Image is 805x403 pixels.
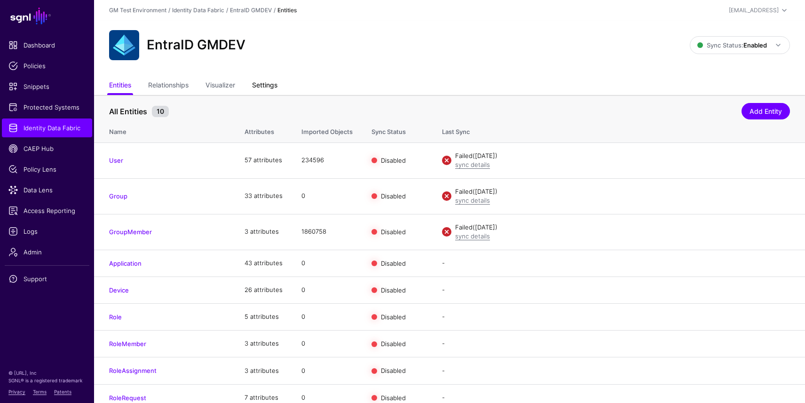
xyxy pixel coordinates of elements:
span: Policy Lens [8,165,86,174]
app-datasources-item-entities-syncstatus: - [442,259,445,267]
div: [EMAIL_ADDRESS] [729,6,779,15]
span: Snippets [8,82,86,91]
span: Support [8,274,86,284]
h2: EntraID GMDEV [147,37,245,53]
div: Failed ([DATE]) [455,151,790,161]
app-datasources-item-entities-syncstatus: - [442,286,445,293]
a: Patents [54,389,71,395]
a: Terms [33,389,47,395]
td: 33 attributes [235,178,292,214]
span: Data Lens [8,185,86,195]
a: Protected Systems [2,98,92,117]
span: Dashboard [8,40,86,50]
a: Visualizer [205,77,235,95]
a: CAEP Hub [2,139,92,158]
td: 0 [292,357,362,384]
span: Logs [8,227,86,236]
img: svg+xml;base64,PHN2ZyB3aWR0aD0iNjQiIGhlaWdodD0iNjQiIHZpZXdCb3g9IjAgMCA2NCA2NCIgZmlsbD0ibm9uZSIgeG... [109,30,139,60]
app-datasources-item-entities-syncstatus: - [442,340,445,347]
td: 0 [292,277,362,303]
td: 57 attributes [235,142,292,178]
span: Disabled [381,394,406,401]
span: Disabled [381,340,406,348]
a: Device [109,286,129,294]
td: 0 [292,250,362,277]
td: 3 attributes [235,357,292,384]
span: Admin [8,247,86,257]
app-datasources-item-entities-syncstatus: - [442,394,445,401]
a: SGNL [6,6,88,26]
th: Last Sync [433,118,805,142]
a: RoleMember [109,340,146,348]
a: sync details [455,232,490,240]
span: Disabled [381,157,406,164]
td: 5 attributes [235,303,292,330]
a: Dashboard [2,36,92,55]
a: Access Reporting [2,201,92,220]
span: Access Reporting [8,206,86,215]
strong: Enabled [743,41,767,49]
a: Snippets [2,77,92,96]
span: All Entities [107,106,150,117]
a: User [109,157,123,164]
a: Policies [2,56,92,75]
span: Disabled [381,313,406,321]
td: 1860758 [292,214,362,250]
a: Add Entity [742,103,790,119]
td: 234596 [292,142,362,178]
span: Identity Data Fabric [8,123,86,133]
div: / [166,6,172,15]
p: © [URL], Inc [8,369,86,377]
span: Protected Systems [8,103,86,112]
a: Admin [2,243,92,261]
a: sync details [455,161,490,168]
a: Application [109,260,142,267]
strong: Entities [277,7,297,14]
p: SGNL® is a registered trademark [8,377,86,384]
div: Failed ([DATE]) [455,187,790,197]
app-datasources-item-entities-syncstatus: - [442,367,445,374]
a: sync details [455,197,490,204]
div: Failed ([DATE]) [455,223,790,232]
th: Sync Status [362,118,433,142]
span: Disabled [381,286,406,293]
td: 3 attributes [235,331,292,357]
span: Disabled [381,192,406,200]
a: Privacy [8,389,25,395]
th: Name [94,118,235,142]
td: 0 [292,178,362,214]
app-datasources-item-entities-syncstatus: - [442,313,445,320]
span: CAEP Hub [8,144,86,153]
small: 10 [152,106,169,117]
a: GroupMember [109,228,152,236]
a: RoleRequest [109,394,146,402]
span: Disabled [381,367,406,374]
a: EntraID GMDEV [230,7,272,14]
a: Settings [252,77,277,95]
th: Attributes [235,118,292,142]
a: Logs [2,222,92,241]
td: 26 attributes [235,277,292,303]
a: Role [109,313,122,321]
a: Policy Lens [2,160,92,179]
td: 0 [292,303,362,330]
a: GM Test Environment [109,7,166,14]
a: RoleAssignment [109,367,157,374]
a: Data Lens [2,181,92,199]
div: / [272,6,277,15]
td: 3 attributes [235,214,292,250]
a: Entities [109,77,131,95]
span: Disabled [381,228,406,236]
a: Relationships [148,77,189,95]
span: Disabled [381,259,406,267]
span: Policies [8,61,86,71]
div: / [224,6,230,15]
td: 43 attributes [235,250,292,277]
a: Group [109,192,127,200]
span: Sync Status: [697,41,767,49]
td: 0 [292,331,362,357]
a: Identity Data Fabric [172,7,224,14]
a: Identity Data Fabric [2,119,92,137]
th: Imported Objects [292,118,362,142]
